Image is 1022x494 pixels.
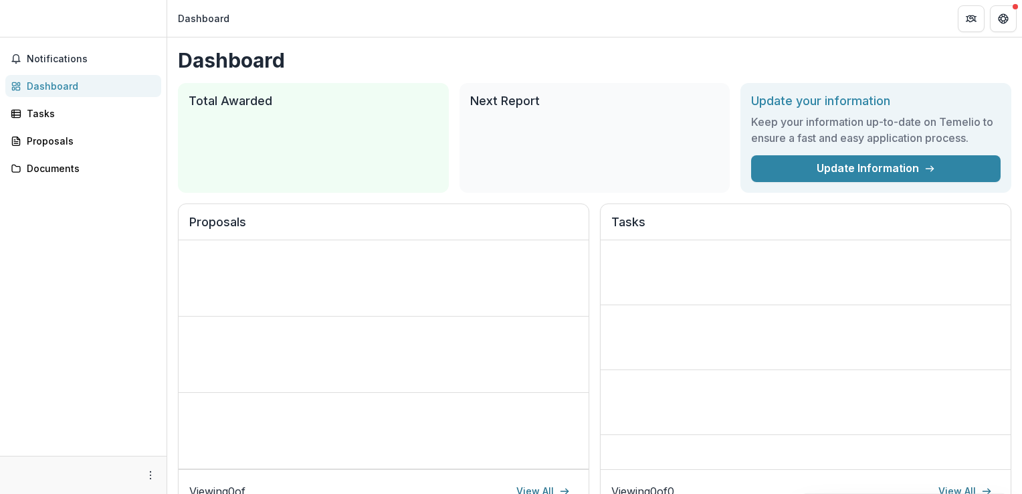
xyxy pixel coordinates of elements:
h2: Proposals [189,215,578,240]
h2: Next Report [470,94,720,108]
div: Dashboard [178,11,229,25]
h3: Keep your information up-to-date on Temelio to ensure a fast and easy application process. [751,114,1001,146]
h2: Total Awarded [189,94,438,108]
a: Update Information [751,155,1001,182]
div: Tasks [27,106,150,120]
h2: Tasks [611,215,1000,240]
div: Proposals [27,134,150,148]
div: Dashboard [27,79,150,93]
div: Documents [27,161,150,175]
a: Dashboard [5,75,161,97]
button: Partners [958,5,985,32]
button: Get Help [990,5,1017,32]
h1: Dashboard [178,48,1011,72]
a: Proposals [5,130,161,152]
h2: Update your information [751,94,1001,108]
span: Notifications [27,54,156,65]
button: More [142,467,159,483]
a: Tasks [5,102,161,125]
button: Notifications [5,48,161,70]
a: Documents [5,157,161,179]
nav: breadcrumb [173,9,235,28]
